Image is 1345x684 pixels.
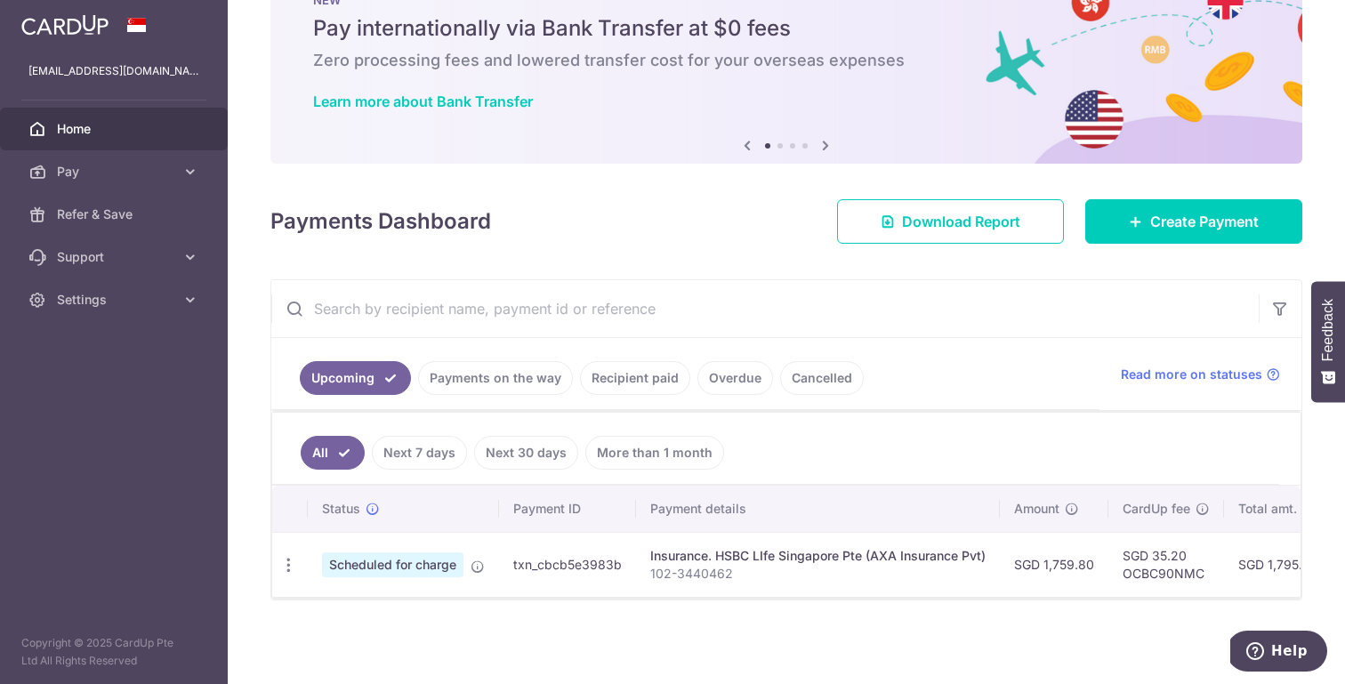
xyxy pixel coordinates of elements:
[837,199,1064,244] a: Download Report
[1000,532,1108,597] td: SGD 1,759.80
[21,14,109,36] img: CardUp
[1320,299,1336,361] span: Feedback
[1224,532,1333,597] td: SGD 1,795.00
[1230,631,1327,675] iframe: Opens a widget where you can find more information
[322,500,360,518] span: Status
[1085,199,1302,244] a: Create Payment
[57,163,174,181] span: Pay
[1014,500,1059,518] span: Amount
[1238,500,1297,518] span: Total amt.
[28,62,199,80] p: [EMAIL_ADDRESS][DOMAIN_NAME]
[300,361,411,395] a: Upcoming
[585,436,724,470] a: More than 1 month
[1150,211,1259,232] span: Create Payment
[1108,532,1224,597] td: SGD 35.20 OCBC90NMC
[1311,281,1345,402] button: Feedback - Show survey
[57,205,174,223] span: Refer & Save
[322,552,463,577] span: Scheduled for charge
[697,361,773,395] a: Overdue
[372,436,467,470] a: Next 7 days
[418,361,573,395] a: Payments on the way
[270,205,491,237] h4: Payments Dashboard
[1123,500,1190,518] span: CardUp fee
[1121,366,1280,383] a: Read more on statuses
[780,361,864,395] a: Cancelled
[313,50,1260,71] h6: Zero processing fees and lowered transfer cost for your overseas expenses
[650,565,986,583] p: 102-3440462
[313,93,533,110] a: Learn more about Bank Transfer
[499,532,636,597] td: txn_cbcb5e3983b
[902,211,1020,232] span: Download Report
[1121,366,1262,383] span: Read more on statuses
[301,436,365,470] a: All
[57,248,174,266] span: Support
[57,120,174,138] span: Home
[499,486,636,532] th: Payment ID
[57,291,174,309] span: Settings
[271,280,1259,337] input: Search by recipient name, payment id or reference
[313,14,1260,43] h5: Pay internationally via Bank Transfer at $0 fees
[650,547,986,565] div: Insurance. HSBC LIfe Singapore Pte (AXA Insurance Pvt)
[636,486,1000,532] th: Payment details
[474,436,578,470] a: Next 30 days
[580,361,690,395] a: Recipient paid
